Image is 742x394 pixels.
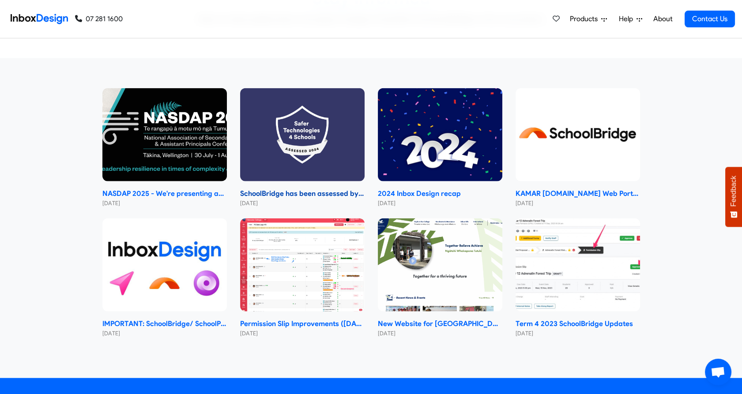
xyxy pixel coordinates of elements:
[75,14,123,24] a: 07 281 1600
[102,199,227,207] small: [DATE]
[378,199,502,207] small: [DATE]
[378,188,502,199] strong: 2024 Inbox Design recap
[725,167,742,227] button: Feedback - Show survey
[651,10,675,28] a: About
[685,11,735,27] a: Contact Us
[102,88,227,182] img: NASDAP 2025 - We're presenting about SchoolPoint and SchoolBridge
[705,359,731,385] a: Open chat
[570,14,601,24] span: Products
[619,14,637,24] span: Help
[516,329,640,338] small: [DATE]
[378,329,502,338] small: [DATE]
[240,218,365,338] a: Permission Slip Improvements (June 2024) Permission Slip Improvements ([DATE]) [DATE]
[240,319,365,329] strong: Permission Slip Improvements ([DATE])
[566,10,610,28] a: Products
[516,88,640,208] a: KAMAR school.kiwi Web Portal 2024 Changeover KAMAR [DOMAIN_NAME] Web Portal 2024 Changeover [DATE]
[102,218,227,338] a: IMPORTANT: SchoolBridge/ SchoolPoint Data- Sharing Information- NEW 2024 IMPORTANT: SchoolBridge/...
[240,329,365,338] small: [DATE]
[378,88,502,182] img: 2024 Inbox Design recap
[516,199,640,207] small: [DATE]
[240,199,365,207] small: [DATE]
[615,10,646,28] a: Help
[516,319,640,329] strong: Term 4 2023 SchoolBridge Updates
[102,319,227,329] strong: IMPORTANT: SchoolBridge/ SchoolPoint Data- Sharing Information- NEW 2024
[378,319,502,329] strong: New Website for [GEOGRAPHIC_DATA]
[378,218,502,312] img: New Website for Whangaparāoa College
[102,88,227,208] a: NASDAP 2025 - We're presenting about SchoolPoint and SchoolBridge NASDAP 2025 - We're presenting ...
[102,188,227,199] strong: NASDAP 2025 - We're presenting about SchoolPoint and SchoolBridge
[240,88,365,208] a: SchoolBridge has been assessed by Safer Technologies 4 Schools (ST4S) SchoolBridge has been asses...
[102,218,227,312] img: IMPORTANT: SchoolBridge/ SchoolPoint Data- Sharing Information- NEW 2024
[516,218,640,338] a: Term 4 2023 SchoolBridge Updates Term 4 2023 SchoolBridge Updates [DATE]
[516,188,640,199] strong: KAMAR [DOMAIN_NAME] Web Portal 2024 Changeover
[516,218,640,312] img: Term 4 2023 SchoolBridge Updates
[240,218,365,312] img: Permission Slip Improvements (June 2024)
[102,329,227,338] small: [DATE]
[378,218,502,338] a: New Website for Whangaparāoa College New Website for [GEOGRAPHIC_DATA] [DATE]
[378,88,502,208] a: 2024 Inbox Design recap 2024 Inbox Design recap [DATE]
[516,88,640,182] img: KAMAR school.kiwi Web Portal 2024 Changeover
[730,176,738,206] span: Feedback
[240,188,365,199] strong: SchoolBridge has been assessed by Safer Technologies 4 Schools (ST4S)
[240,88,365,182] img: SchoolBridge has been assessed by Safer Technologies 4 Schools (ST4S)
